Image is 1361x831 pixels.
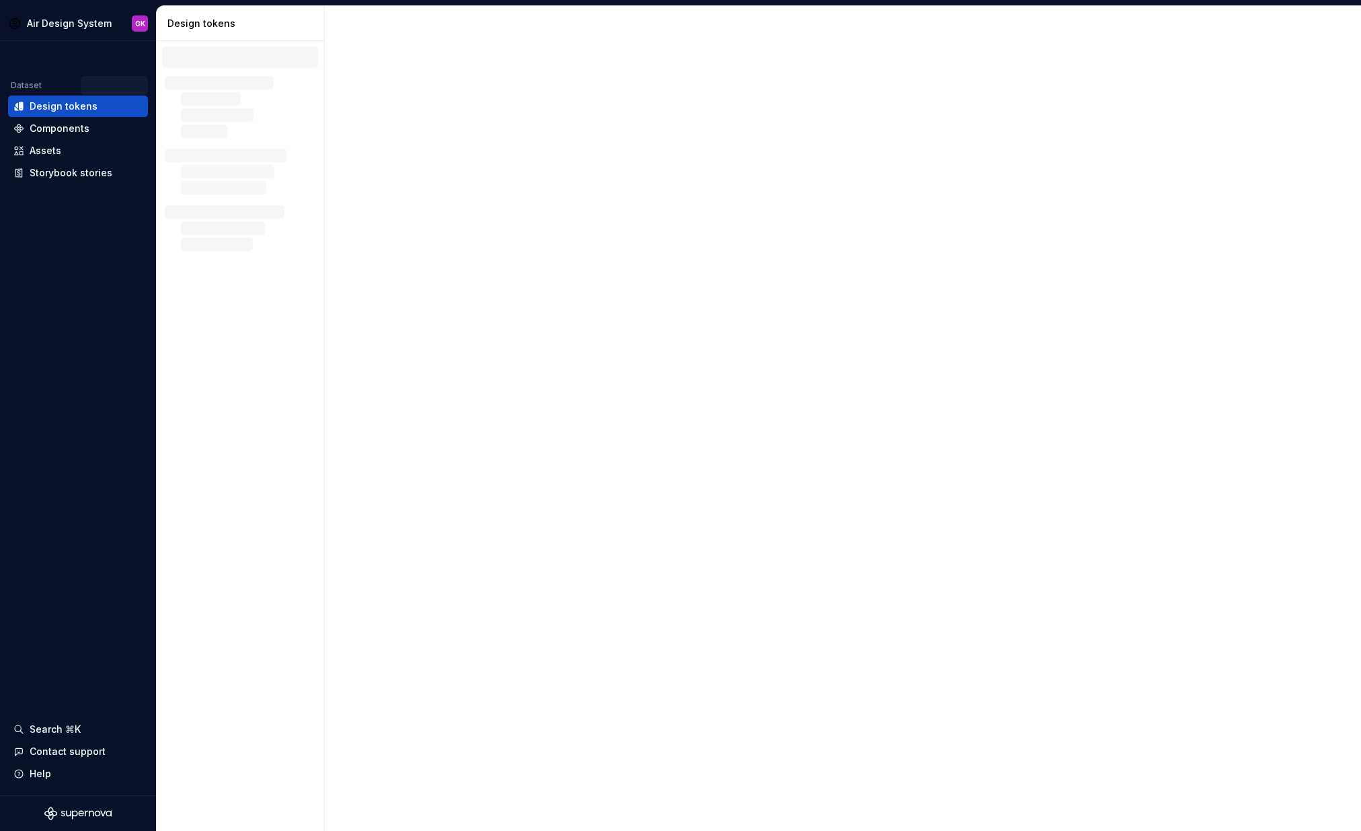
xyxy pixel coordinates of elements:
svg: Supernova Logo [44,807,112,820]
div: Assets [30,144,61,157]
div: Contact support [30,745,106,758]
div: Storybook stories [30,166,112,180]
div: Search ⌘K [30,723,81,736]
a: Components [8,118,148,139]
button: Air Design SystemGK [3,9,153,38]
div: Help [30,767,51,781]
div: Dataset [11,80,42,91]
div: Design tokens [167,17,319,30]
div: Air Design System [27,17,112,30]
button: Search ⌘K [8,719,148,740]
a: Storybook stories [8,162,148,184]
div: Design tokens [30,100,98,113]
div: GK [135,18,145,29]
div: Components [30,122,89,135]
a: Assets [8,140,148,161]
button: Contact support [8,741,148,762]
a: Design tokens [8,96,148,117]
button: Help [8,763,148,785]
